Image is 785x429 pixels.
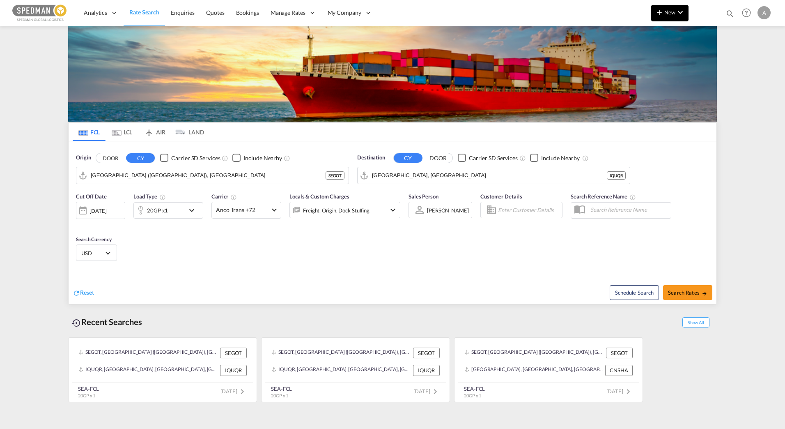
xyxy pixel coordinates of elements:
[725,9,735,18] md-icon: icon-magnify
[271,348,411,358] div: SEGOT, Gothenburg (Goteborg), Sweden, Northern Europe, Europe
[358,167,630,184] md-input-container: Umm Qasr Port, IQUQR
[629,194,636,201] md-icon: Your search will be saved by the below given name
[413,388,440,394] span: [DATE]
[206,9,224,16] span: Quotes
[106,123,138,141] md-tab-item: LCL
[409,193,438,200] span: Sales Person
[187,205,201,215] md-icon: icon-chevron-down
[73,288,94,298] div: icon-refreshReset
[739,6,757,21] div: Help
[216,206,269,214] span: Anco Trans +72
[326,171,344,180] div: SEGOT
[160,154,220,162] md-checkbox: Checkbox No Ink
[129,9,159,16] span: Rate Search
[68,337,257,402] recent-search-card: SEGOT, [GEOGRAPHIC_DATA] ([GEOGRAPHIC_DATA]), [GEOGRAPHIC_DATA], [GEOGRAPHIC_DATA], [GEOGRAPHIC_D...
[702,291,707,296] md-icon: icon-arrow-right
[243,154,282,162] div: Include Nearby
[76,167,349,184] md-input-container: Gothenburg (Goteborg), SEGOT
[133,193,166,200] span: Load Type
[328,9,361,17] span: My Company
[73,289,80,297] md-icon: icon-refresh
[80,289,94,296] span: Reset
[237,387,247,397] md-icon: icon-chevron-right
[675,7,685,17] md-icon: icon-chevron-down
[76,193,107,200] span: Cut Off Date
[668,289,707,296] span: Search Rates
[12,4,68,22] img: c12ca350ff1b11efb6b291369744d907.png
[230,194,237,201] md-icon: The selected Trucker/Carrierwill be displayed in the rate results If the rates are from another f...
[232,154,282,162] md-checkbox: Checkbox No Ink
[426,204,470,216] md-select: Sales Person: Alf Wassberg
[68,26,717,122] img: LCL+%26+FCL+BACKGROUND.png
[610,285,659,300] button: Note: By default Schedule search will only considerorigin ports, destination ports and cut off da...
[541,154,580,162] div: Include Nearby
[469,154,518,162] div: Carrier SD Services
[76,236,112,242] span: Search Currency
[78,393,95,398] span: 20GP x 1
[430,387,440,397] md-icon: icon-chevron-right
[480,193,522,200] span: Customer Details
[271,393,288,398] span: 20GP x 1
[372,169,607,182] input: Search by Port
[623,387,633,397] md-icon: icon-chevron-right
[222,155,228,161] md-icon: Unchecked: Search for CY (Container Yard) services for all selected carriers.Checked : Search for...
[725,9,735,21] div: icon-magnify
[271,9,305,17] span: Manage Rates
[220,365,247,376] div: IQUQR
[757,6,771,19] div: A
[289,202,400,218] div: Freight Origin Dock Stuffingicon-chevron-down
[71,318,81,328] md-icon: icon-backup-restore
[464,385,485,392] div: SEA-FCL
[69,141,716,304] div: Origin DOOR CY Checkbox No InkUnchecked: Search for CY (Container Yard) services for all selected...
[357,154,385,162] span: Destination
[147,205,168,216] div: 20GP x1
[663,285,712,300] button: Search Ratesicon-arrow-right
[261,337,450,402] recent-search-card: SEGOT, [GEOGRAPHIC_DATA] ([GEOGRAPHIC_DATA]), [GEOGRAPHIC_DATA], [GEOGRAPHIC_DATA], [GEOGRAPHIC_D...
[413,348,440,358] div: SEGOT
[96,153,125,163] button: DOOR
[454,337,643,402] recent-search-card: SEGOT, [GEOGRAPHIC_DATA] ([GEOGRAPHIC_DATA]), [GEOGRAPHIC_DATA], [GEOGRAPHIC_DATA], [GEOGRAPHIC_D...
[171,154,220,162] div: Carrier SD Services
[739,6,753,20] span: Help
[582,155,589,161] md-icon: Unchecked: Ignores neighbouring ports when fetching rates.Checked : Includes neighbouring ports w...
[76,154,91,162] span: Origin
[80,247,112,259] md-select: Select Currency: $ USDUnited States Dollar
[303,205,370,216] div: Freight Origin Dock Stuffing
[682,317,709,328] span: Show All
[651,5,689,21] button: icon-plus 400-fgNewicon-chevron-down
[73,123,106,141] md-tab-item: FCL
[76,202,125,219] div: [DATE]
[220,388,247,394] span: [DATE]
[284,155,290,161] md-icon: Unchecked: Ignores neighbouring ports when fetching rates.Checked : Includes neighbouring ports w...
[171,123,204,141] md-tab-item: LAND
[605,365,633,376] div: CNSHA
[78,348,218,358] div: SEGOT, Gothenburg (Goteborg), Sweden, Northern Europe, Europe
[424,153,452,163] button: DOOR
[78,365,218,376] div: IQUQR, Umm Qasr Port, Iraq, South West Asia, Asia Pacific
[394,153,422,163] button: CY
[159,194,166,201] md-icon: icon-information-outline
[271,385,292,392] div: SEA-FCL
[271,365,411,376] div: IQUQR, Umm Qasr Port, Iraq, South West Asia, Asia Pacific
[458,154,518,162] md-checkbox: Checkbox No Ink
[90,207,106,214] div: [DATE]
[289,193,349,200] span: Locals & Custom Charges
[138,123,171,141] md-tab-item: AIR
[211,193,237,200] span: Carrier
[220,348,247,358] div: SEGOT
[413,365,440,376] div: IQUQR
[126,153,155,163] button: CY
[464,365,603,376] div: CNSHA, Shanghai, China, Greater China & Far East Asia, Asia Pacific
[498,204,560,216] input: Enter Customer Details
[606,348,633,358] div: SEGOT
[81,249,104,257] span: USD
[519,155,526,161] md-icon: Unchecked: Search for CY (Container Yard) services for all selected carriers.Checked : Search for...
[571,193,636,200] span: Search Reference Name
[427,207,469,214] div: [PERSON_NAME]
[464,393,481,398] span: 20GP x 1
[144,127,154,134] md-icon: icon-airplane
[91,169,326,182] input: Search by Port
[654,7,664,17] md-icon: icon-plus 400-fg
[586,203,671,216] input: Search Reference Name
